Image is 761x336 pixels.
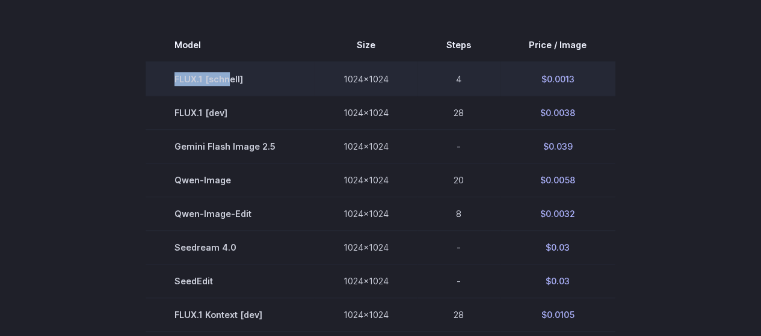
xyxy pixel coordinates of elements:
[315,163,417,197] td: 1024x1024
[146,62,315,96] td: FLUX.1 [schnell]
[315,62,417,96] td: 1024x1024
[500,62,615,96] td: $0.0013
[417,129,500,163] td: -
[315,28,417,62] th: Size
[315,298,417,332] td: 1024x1024
[146,163,315,197] td: Qwen-Image
[500,230,615,264] td: $0.03
[417,230,500,264] td: -
[315,264,417,298] td: 1024x1024
[146,264,315,298] td: SeedEdit
[500,163,615,197] td: $0.0058
[315,197,417,230] td: 1024x1024
[146,28,315,62] th: Model
[417,264,500,298] td: -
[500,197,615,230] td: $0.0032
[315,230,417,264] td: 1024x1024
[500,28,615,62] th: Price / Image
[146,298,315,332] td: FLUX.1 Kontext [dev]
[417,163,500,197] td: 20
[417,96,500,129] td: 28
[146,197,315,230] td: Qwen-Image-Edit
[315,129,417,163] td: 1024x1024
[174,139,286,153] span: Gemini Flash Image 2.5
[500,96,615,129] td: $0.0038
[417,62,500,96] td: 4
[417,298,500,332] td: 28
[146,230,315,264] td: Seedream 4.0
[417,28,500,62] th: Steps
[146,96,315,129] td: FLUX.1 [dev]
[500,129,615,163] td: $0.039
[417,197,500,230] td: 8
[500,264,615,298] td: $0.03
[315,96,417,129] td: 1024x1024
[500,298,615,332] td: $0.0105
